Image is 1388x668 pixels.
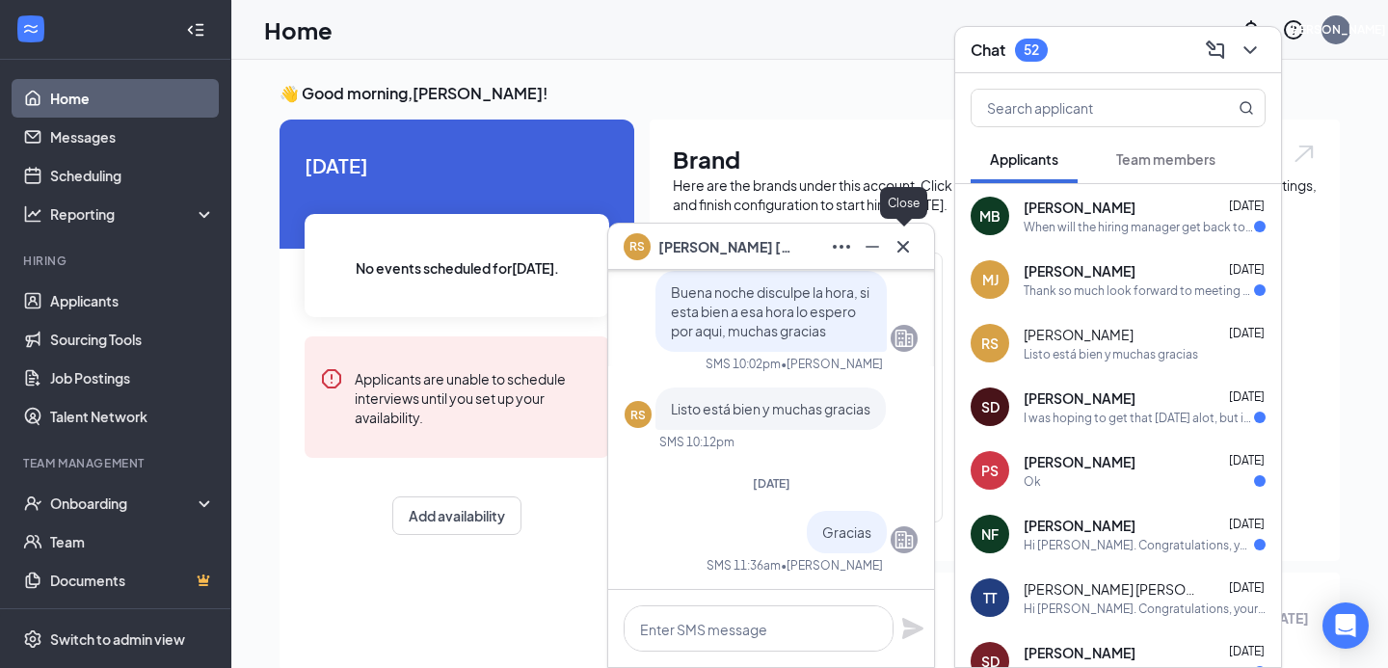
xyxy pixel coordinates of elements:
span: [PERSON_NAME] [1024,643,1135,662]
a: Talent Network [50,397,215,436]
button: Add availability [392,496,521,535]
a: SurveysCrown [50,600,215,638]
div: I was hoping to get that [DATE] alot, but it's ok. I look forward to seeing you as well. Thanks a... [1024,410,1254,426]
a: Applicants [50,281,215,320]
input: Search applicant [972,90,1200,126]
div: Onboarding [50,494,199,513]
h3: 👋 Good morning, [PERSON_NAME] ! [280,83,1340,104]
span: [DATE] [1229,199,1265,213]
button: Minimize [857,231,888,262]
div: Listo está bien y muchas gracias [1024,346,1198,362]
span: [PERSON_NAME] [1024,198,1135,217]
div: SD [981,397,1000,416]
span: [DATE] [753,476,790,491]
a: DocumentsCrown [50,561,215,600]
span: Buena noche disculpe la hora, si esta bien a esa hora lo espero por aqui, muchas gracias [671,283,869,339]
div: NF [981,524,999,544]
span: [DATE] [1229,262,1265,277]
a: Messages [50,118,215,156]
svg: Error [320,367,343,390]
span: [DATE] [1229,326,1265,340]
a: Home [50,79,215,118]
button: Cross [888,231,919,262]
a: Sourcing Tools [50,320,215,359]
div: RS [630,407,646,423]
svg: MagnifyingGlass [1239,100,1254,116]
div: Hi [PERSON_NAME]. Congratulations, your onsite interview with [DEMOGRAPHIC_DATA]-fil-A for AM Fro... [1024,537,1254,553]
h1: Brand [673,143,1317,175]
div: When will the hiring manager get back to me [1024,219,1254,235]
svg: UserCheck [23,494,42,513]
div: Hiring [23,253,211,269]
span: No events scheduled for [DATE] . [356,257,559,279]
div: Close [880,187,927,219]
span: [PERSON_NAME] [1024,516,1135,535]
svg: ChevronDown [1239,39,1262,62]
svg: WorkstreamLogo [21,19,40,39]
img: open.6027fd2a22e1237b5b06.svg [1292,143,1317,165]
span: Listo está bien y muchas gracias [671,400,870,417]
span: Gracias [822,523,871,541]
div: Here are the brands under this account. Click into a brand to see your locations, managers, job p... [673,175,1317,214]
span: [PERSON_NAME] [PERSON_NAME] [658,236,793,257]
span: [DATE] [305,150,609,180]
span: Applicants [990,150,1058,168]
svg: Ellipses [830,235,853,258]
span: [DATE] [1229,580,1265,595]
div: SMS 10:02pm [706,356,781,372]
span: [PERSON_NAME] [1024,388,1135,408]
div: Team Management [23,455,211,471]
div: [PERSON_NAME] [1287,21,1386,38]
span: Team members [1116,150,1215,168]
svg: Plane [901,617,924,640]
div: Reporting [50,204,216,224]
h1: Home [264,13,333,46]
span: • [PERSON_NAME] [781,557,883,574]
svg: Cross [892,235,915,258]
div: MJ [982,270,999,289]
span: [PERSON_NAME] [1024,261,1135,281]
div: SMS 10:12pm [659,434,734,450]
span: [DATE] [1229,644,1265,658]
div: TT [983,588,997,607]
div: MB [979,206,1001,226]
button: ComposeMessage [1200,35,1231,66]
div: 52 [1024,41,1039,58]
button: ChevronDown [1235,35,1266,66]
svg: QuestionInfo [1282,18,1305,41]
div: RS [981,334,999,353]
div: Thank so much look forward to meeting with [PERSON_NAME] [1024,282,1254,299]
div: SMS 11:36am [707,557,781,574]
svg: Notifications [1240,18,1263,41]
span: [PERSON_NAME] [PERSON_NAME] [1024,579,1197,599]
svg: Company [893,327,916,350]
span: • [PERSON_NAME] [781,356,883,372]
div: Switch to admin view [50,629,185,649]
div: Ok [1024,473,1041,490]
svg: Company [893,528,916,551]
svg: Settings [23,629,42,649]
a: Job Postings [50,359,215,397]
button: Ellipses [826,231,857,262]
div: PS [981,461,999,480]
span: [DATE] [1229,389,1265,404]
span: [PERSON_NAME] [1024,452,1135,471]
div: Hi [PERSON_NAME]. Congratulations, your meeting with [DEMOGRAPHIC_DATA]-fil-A for Dining Room Hos... [1024,601,1266,617]
span: [PERSON_NAME] [1024,325,1134,344]
div: Applicants are unable to schedule interviews until you set up your availability. [355,367,594,427]
svg: Collapse [186,20,205,40]
span: [DATE] [1229,453,1265,468]
svg: Minimize [861,235,884,258]
div: Open Intercom Messenger [1322,602,1369,649]
a: Scheduling [50,156,215,195]
h3: Chat [971,40,1005,61]
svg: ComposeMessage [1204,39,1227,62]
svg: Analysis [23,204,42,224]
a: Team [50,522,215,561]
span: [DATE] [1229,517,1265,531]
